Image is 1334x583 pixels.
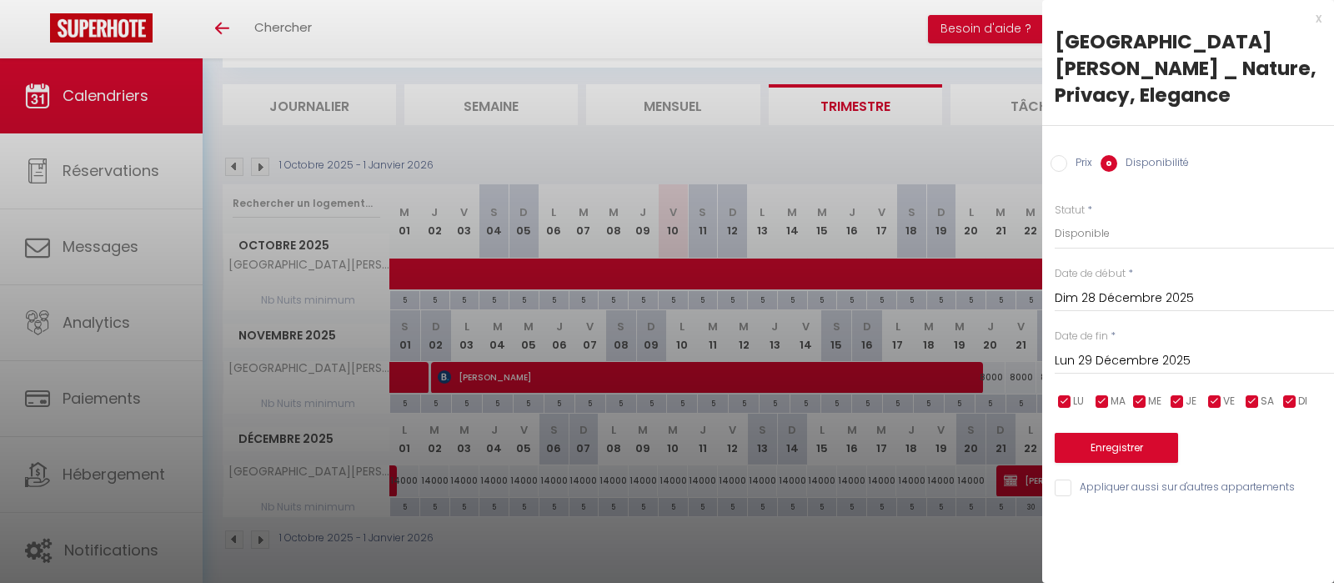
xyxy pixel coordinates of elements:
[1111,394,1126,410] span: MA
[1067,155,1092,173] label: Prix
[1298,394,1307,410] span: DI
[1261,394,1274,410] span: SA
[1117,155,1189,173] label: Disponibilité
[1042,8,1321,28] div: x
[1073,394,1084,410] span: LU
[1055,28,1321,108] div: [GEOGRAPHIC_DATA][PERSON_NAME] _ Nature, Privacy, Elegance
[1055,433,1178,463] button: Enregistrer
[1055,203,1085,219] label: Statut
[1186,394,1196,410] span: JE
[1055,329,1108,344] label: Date de fin
[1148,394,1161,410] span: ME
[1223,394,1235,410] span: VE
[1055,266,1126,282] label: Date de début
